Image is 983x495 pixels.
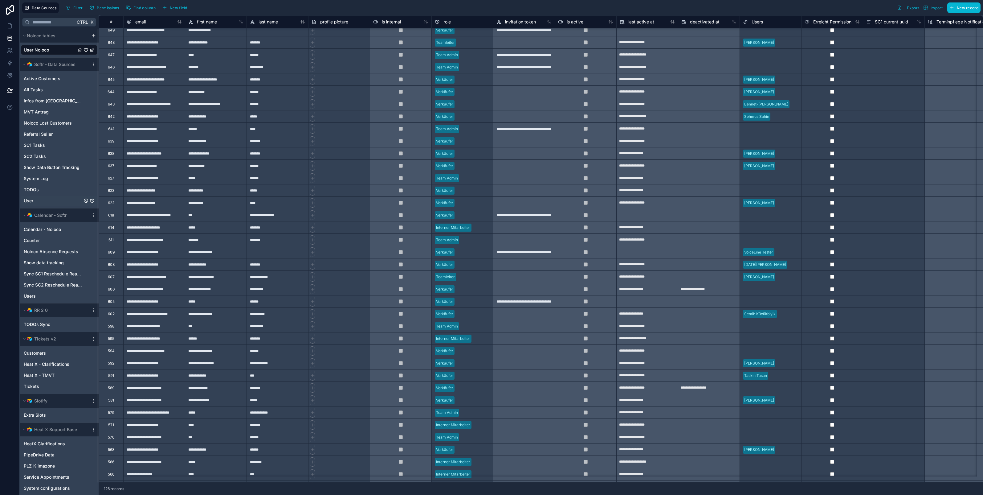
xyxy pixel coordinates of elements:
span: Data Sources [32,6,57,10]
div: Sync SC2 Reschedule Reasons [21,280,97,290]
div: 644 [108,89,115,94]
a: Active Customers [24,76,82,82]
span: Extra Slots [24,412,46,418]
div: 637 [108,163,114,168]
a: SC1 Tasks [24,142,82,148]
div: Heat X - Clarifications [21,359,97,369]
div: Team Admin [436,435,458,440]
div: [PERSON_NAME] [744,274,774,280]
div: Team Admin [436,64,458,70]
div: 638 [108,151,114,156]
a: Sync SC2 Reschedule Reasons [24,282,82,288]
button: Find column [124,3,158,12]
div: [PERSON_NAME] [744,447,774,452]
button: Airtable LogoCalendar - Softr [21,211,89,220]
span: SC1 Tasks [24,142,45,148]
button: New record [947,2,981,13]
img: Airtable Logo [27,213,32,218]
a: System Log [24,175,82,182]
div: Interner Mitarbeiter [436,472,470,477]
span: Tickets v2 [34,336,56,342]
a: User [24,198,82,204]
div: All Tasks [21,85,97,95]
div: 602 [108,311,115,316]
a: All Tasks [24,87,82,93]
span: User Noloco [24,47,49,53]
div: Verkäufer [436,138,453,144]
div: Teamleiter [436,274,455,280]
div: 591 [108,373,114,378]
div: 609 [108,250,115,255]
div: System configurations [21,483,97,493]
div: Active Customers [21,74,97,84]
div: Verkäufer [436,287,453,292]
div: Bennet-[PERSON_NAME] [744,101,788,107]
div: Verkäufer [436,348,453,354]
span: email [135,19,146,25]
div: 606 [108,287,115,292]
span: Tickets [24,383,39,390]
div: 648 [108,40,115,45]
div: Verkäufer [436,188,453,193]
a: SC2 Tasks [24,153,82,159]
span: SC2 Tasks [24,153,46,159]
div: Interner Mitarbeiter [436,459,470,465]
div: Extra Slots [21,410,97,420]
span: TODOs Sync [24,321,50,328]
span: Referral Seller [24,131,53,137]
div: Team Admin [436,175,458,181]
span: Erreicht Permission [813,19,851,25]
span: Show Data Button Tracking [24,164,80,171]
div: Verkäufer [436,311,453,317]
span: Calendar - Noloco [24,226,61,233]
button: Airtable LogoRR 2 0 [21,306,89,315]
div: Team Admin [436,126,458,132]
div: Noloco Absence Requests [21,247,97,257]
div: [PERSON_NAME] [744,163,774,169]
span: PipeDrive Data [24,452,55,458]
div: 639 [108,139,114,144]
div: 649 [108,28,115,33]
a: Show Data Button Tracking [24,164,82,171]
span: System configurations [24,485,70,491]
div: Show Data Button Tracking [21,163,97,172]
div: 581 [108,398,114,403]
a: Referral Seller [24,131,82,137]
div: Verkäufer [436,398,453,403]
a: User Noloco [24,47,76,53]
a: TODOs Sync [24,321,82,328]
div: Team Admin [436,237,458,243]
span: System Log [24,175,48,182]
span: Find column [133,6,156,10]
span: deactivated at [690,19,720,25]
span: Heat X - Clarifications [24,361,69,367]
div: System Log [21,174,97,184]
div: 643 [108,102,115,107]
div: [PERSON_NAME] [744,89,774,95]
span: New record [957,6,978,10]
div: 645 [108,77,115,82]
div: 614 [108,225,114,230]
div: Taskin Tasan [744,373,767,378]
div: Verkäufer [436,373,453,378]
span: TODOs [24,187,39,193]
div: PLZ-Klimazone [21,461,97,471]
img: Airtable Logo [27,336,32,341]
div: 611 [108,237,114,242]
span: Heat X - TMVT [24,372,55,378]
span: last name [259,19,278,25]
span: Show data tracking [24,260,64,266]
div: 618 [108,213,114,218]
div: Verkäufer [436,101,453,107]
div: SC1 Tasks [21,140,97,150]
div: Verkäufer [436,200,453,206]
a: Sync SC1 Reschedule Reasons [24,271,82,277]
div: VoiceLine Tester [744,250,773,255]
span: Permissions [97,6,119,10]
div: MVT Antrag [21,107,97,117]
div: [PERSON_NAME] [744,151,774,156]
span: New field [170,6,187,10]
div: 623 [108,188,114,193]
